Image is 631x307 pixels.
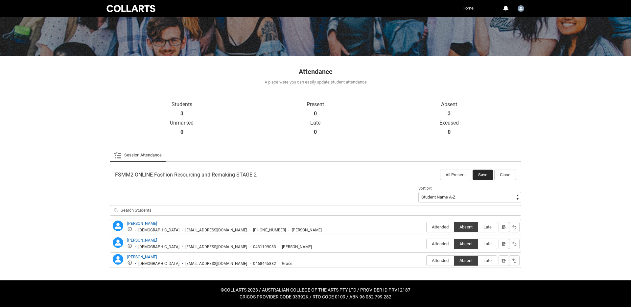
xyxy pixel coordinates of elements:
span: Attended [427,224,454,229]
lightning-icon: Amy Wallis [113,221,123,231]
span: Attended [427,241,454,246]
div: [EMAIL_ADDRESS][DOMAIN_NAME] [185,245,247,249]
div: [EMAIL_ADDRESS][DOMAIN_NAME] [185,261,247,266]
strong: 0 [314,110,317,117]
span: Attendance [299,68,333,76]
lightning-icon: Jasmine Warber [113,237,123,248]
strong: 3 [448,110,451,117]
div: [DEMOGRAPHIC_DATA] [138,228,179,233]
strong: 3 [180,110,183,117]
button: Reset [509,222,520,232]
button: Notes [499,239,509,249]
p: Absent [382,101,516,108]
div: Grace [282,261,292,266]
p: Excused [382,120,516,126]
button: All Present [440,170,471,180]
p: Students [115,101,249,108]
button: Reset [509,255,520,266]
span: Attended [427,258,454,263]
button: Reset [509,239,520,249]
p: Unmarked [115,120,249,126]
div: [PERSON_NAME] [292,228,322,233]
span: Absent [454,258,478,263]
span: Late [478,241,497,246]
a: [PERSON_NAME] [127,255,157,259]
button: Close [494,170,516,180]
div: [PERSON_NAME] [282,245,312,249]
p: Late [249,120,383,126]
div: 0468445882 [253,261,276,266]
span: FSMM2 ONLINE Fashion Resourcing and Remaking STAGE 2 [115,172,257,178]
p: Present [249,101,383,108]
li: Session Attendance [110,149,166,162]
div: [EMAIL_ADDRESS][DOMAIN_NAME] [185,228,247,233]
span: Late [478,258,497,263]
div: [DEMOGRAPHIC_DATA] [138,261,179,266]
lightning-icon: Tamara Grace Miles [113,254,123,265]
div: [DEMOGRAPHIC_DATA] [138,245,179,249]
a: [PERSON_NAME] [127,221,157,226]
strong: 0 [314,129,317,135]
div: [PHONE_NUMBER] [253,228,286,233]
input: Search Students [110,205,521,216]
a: Session Attendance [114,149,162,162]
span: Absent [454,241,478,246]
button: Save [473,170,493,180]
strong: 0 [448,129,451,135]
button: Notes [499,255,509,266]
span: Sort by: [418,186,432,191]
img: Sarah.Conners [518,5,524,12]
strong: 0 [180,129,183,135]
div: A place were you can easily update student attendance [109,79,522,85]
span: Late [478,224,497,229]
span: Absent [454,224,478,229]
button: Notes [499,222,509,232]
a: Home [461,3,475,13]
button: User Profile Sarah.Conners [516,3,526,13]
div: 0431199083 [253,245,276,249]
a: [PERSON_NAME] [127,238,157,243]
